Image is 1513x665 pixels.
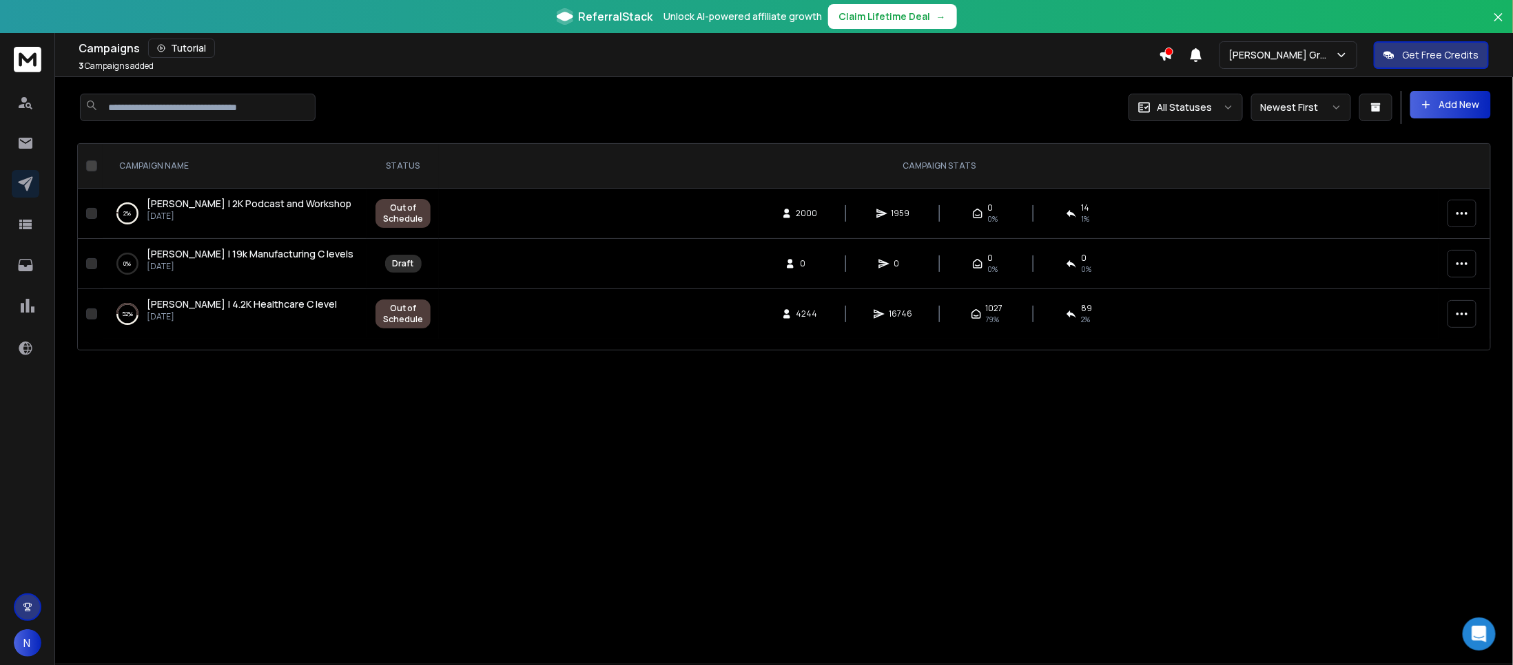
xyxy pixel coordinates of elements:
[987,202,993,213] span: 0
[664,10,823,23] p: Unlock AI-powered affiliate growth
[367,144,439,189] th: STATUS
[796,208,818,219] span: 2000
[1157,101,1212,114] p: All Statuses
[103,144,367,189] th: CAMPAIGN NAME
[1081,303,1092,314] span: 89
[579,8,653,25] span: ReferralStack
[103,239,367,289] td: 0%[PERSON_NAME] | 19k Manufacturing C levels[DATE]
[1081,264,1091,275] span: 0%
[936,10,946,23] span: →
[122,307,133,321] p: 52 %
[14,629,41,657] button: N
[147,197,351,211] a: [PERSON_NAME] | 2K Podcast and Workshop
[103,189,367,239] td: 2%[PERSON_NAME] | 2K Podcast and Workshop[DATE]
[889,308,912,319] span: 16746
[987,253,993,264] span: 0
[1410,91,1491,118] button: Add New
[1081,314,1090,325] span: 2 %
[147,197,351,210] span: [PERSON_NAME] | 2K Podcast and Workshop
[147,247,353,260] span: [PERSON_NAME] | 19k Manufacturing C levels
[1490,8,1507,41] button: Close banner
[79,39,1159,58] div: Campaigns
[1228,48,1335,62] p: [PERSON_NAME] Group
[892,208,910,219] span: 1959
[383,303,423,325] div: Out of Schedule
[986,314,1000,325] span: 79 %
[124,257,132,271] p: 0 %
[800,258,814,269] span: 0
[986,303,1003,314] span: 1027
[1374,41,1489,69] button: Get Free Credits
[796,308,818,319] span: 4244
[103,289,367,339] td: 52%[PERSON_NAME] | 4.2K Healthcare C level[DATE]
[439,144,1439,189] th: CAMPAIGN STATS
[1403,48,1479,62] p: Get Free Credits
[383,202,423,224] div: Out of Schedule
[147,297,337,311] a: [PERSON_NAME] | 4.2K Healthcare C level
[147,247,353,261] a: [PERSON_NAME] | 19k Manufacturing C levels
[124,207,132,220] p: 2 %
[1081,202,1089,213] span: 14
[1081,213,1089,224] span: 1 %
[79,60,83,72] span: 3
[1463,617,1496,651] div: Open Intercom Messenger
[987,213,998,224] span: 0%
[147,211,351,222] p: [DATE]
[147,261,353,272] p: [DATE]
[828,4,957,29] button: Claim Lifetime Deal→
[148,39,215,58] button: Tutorial
[147,311,337,322] p: [DATE]
[79,61,154,72] p: Campaigns added
[894,258,907,269] span: 0
[1251,94,1351,121] button: Newest First
[1081,253,1087,264] span: 0
[987,264,998,275] span: 0%
[393,258,414,269] div: Draft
